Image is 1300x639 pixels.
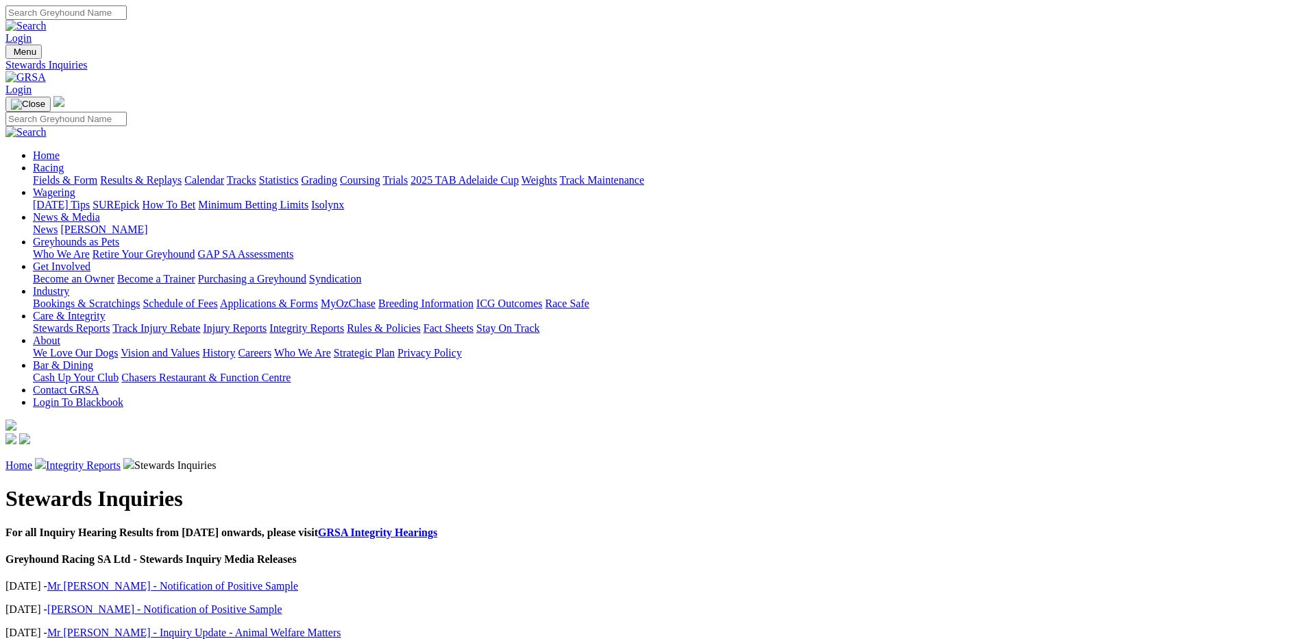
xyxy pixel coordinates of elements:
a: Schedule of Fees [143,298,217,309]
a: Breeding Information [378,298,474,309]
div: Industry [33,298,1295,310]
a: News & Media [33,211,100,223]
a: News [33,224,58,235]
a: Applications & Forms [220,298,318,309]
img: logo-grsa-white.png [53,96,64,107]
a: Cash Up Your Club [33,372,119,383]
a: Integrity Reports [269,322,344,334]
a: Isolynx [311,199,344,210]
a: 2025 TAB Adelaide Cup [410,174,519,186]
a: How To Bet [143,199,196,210]
a: History [202,347,235,359]
a: Become a Trainer [117,273,195,285]
input: Search [5,112,127,126]
a: Purchasing a Greyhound [198,273,306,285]
div: Care & Integrity [33,322,1295,335]
a: Login [5,32,32,44]
a: Become an Owner [33,273,114,285]
a: [PERSON_NAME] - Notification of Positive Sample [47,603,282,615]
div: Racing [33,174,1295,186]
a: ICG Outcomes [476,298,542,309]
div: Wagering [33,199,1295,211]
a: Injury Reports [203,322,267,334]
button: Toggle navigation [5,97,51,112]
a: Racing [33,162,64,173]
a: Minimum Betting Limits [198,199,308,210]
a: Statistics [259,174,299,186]
a: About [33,335,60,346]
span: Menu [14,47,36,57]
img: GRSA [5,71,46,84]
p: [DATE] - [5,627,1295,639]
a: Track Maintenance [560,174,644,186]
a: Calendar [184,174,224,186]
a: Login [5,84,32,95]
img: Search [5,20,47,32]
div: Bar & Dining [33,372,1295,384]
a: Contact GRSA [33,384,99,396]
a: Mr [PERSON_NAME] - Inquiry Update - Animal Welfare Matters [47,627,341,638]
a: Get Involved [33,261,90,272]
a: MyOzChase [321,298,376,309]
a: Stewards Reports [33,322,110,334]
p: [DATE] - [5,580,1295,592]
a: Chasers Restaurant & Function Centre [121,372,291,383]
a: Mr [PERSON_NAME] - Notification of Positive Sample [47,580,298,592]
div: Get Involved [33,273,1295,285]
a: Stay On Track [476,322,539,334]
img: twitter.svg [19,433,30,444]
a: Home [33,149,60,161]
a: Care & Integrity [33,310,106,322]
a: Track Injury Rebate [112,322,200,334]
p: [DATE] - [5,603,1295,616]
a: GAP SA Assessments [198,248,294,260]
a: Trials [382,174,408,186]
h1: Stewards Inquiries [5,486,1295,511]
a: Grading [302,174,337,186]
a: Privacy Policy [397,347,462,359]
a: GRSA Integrity Hearings [318,527,437,538]
a: Strategic Plan [334,347,395,359]
a: Results & Replays [100,174,182,186]
div: News & Media [33,224,1295,236]
a: Who We Are [274,347,331,359]
a: [DATE] Tips [33,199,90,210]
a: Retire Your Greyhound [93,248,195,260]
a: Careers [238,347,271,359]
b: For all Inquiry Hearing Results from [DATE] onwards, please visit [5,527,437,538]
a: We Love Our Dogs [33,347,118,359]
a: [PERSON_NAME] [60,224,147,235]
a: Wagering [33,186,75,198]
img: facebook.svg [5,433,16,444]
button: Toggle navigation [5,45,42,59]
a: Bar & Dining [33,359,93,371]
a: Rules & Policies [347,322,421,334]
a: Vision and Values [121,347,199,359]
img: chevron-right.svg [35,458,46,469]
div: Greyhounds as Pets [33,248,1295,261]
a: Syndication [309,273,361,285]
a: Coursing [340,174,380,186]
a: Race Safe [545,298,589,309]
a: Fact Sheets [424,322,474,334]
a: Greyhounds as Pets [33,236,119,248]
a: SUREpick [93,199,139,210]
a: Bookings & Scratchings [33,298,140,309]
a: Tracks [227,174,256,186]
a: Integrity Reports [46,459,121,471]
input: Search [5,5,127,20]
a: Who We Are [33,248,90,260]
div: About [33,347,1295,359]
a: Stewards Inquiries [5,59,1295,71]
a: Industry [33,285,69,297]
img: Close [11,99,45,110]
a: Login To Blackbook [33,396,123,408]
img: chevron-right.svg [123,458,134,469]
a: Fields & Form [33,174,97,186]
a: Weights [522,174,557,186]
h4: Greyhound Racing SA Ltd - Stewards Inquiry Media Releases [5,553,1295,566]
p: Stewards Inquiries [5,458,1295,472]
img: Search [5,126,47,138]
img: logo-grsa-white.png [5,420,16,431]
